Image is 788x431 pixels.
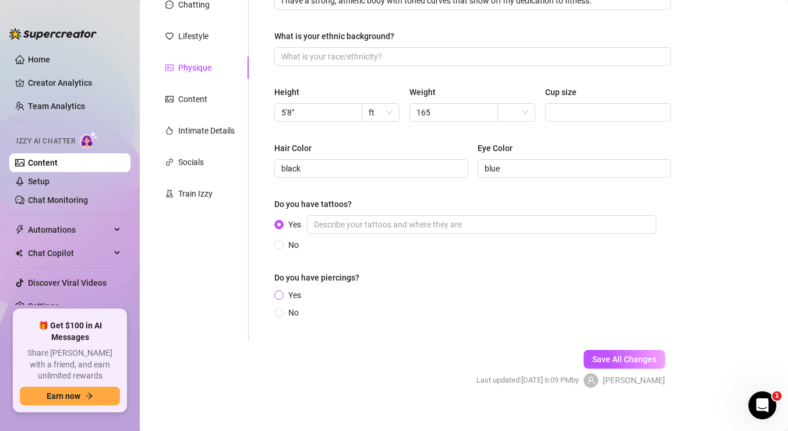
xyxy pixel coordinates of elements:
[409,86,436,99] div: Weight
[307,215,656,234] input: Yes
[281,50,662,63] input: What is your ethnic background?
[772,391,782,401] span: 1
[178,124,235,137] div: Intimate Details
[369,104,393,121] span: ft
[274,198,352,211] div: Do you have tattoos?
[85,392,93,400] span: arrow-right
[165,190,174,198] span: experiment
[165,32,174,40] span: heart
[545,86,577,99] div: Cup size
[28,73,121,92] a: Creator Analytics
[274,86,308,99] label: Height
[476,374,579,386] span: Last updated: [DATE] 6:09 PM by
[15,225,24,234] span: thunderbolt
[178,187,213,200] div: Train Izzy
[478,142,521,155] label: Eye Color
[178,30,209,43] div: Lifestyle
[274,86,299,99] div: Height
[28,101,85,111] a: Team Analytics
[274,271,368,284] label: Do you have piercings?
[587,376,595,384] span: user
[284,306,303,319] span: No
[28,278,107,288] a: Discover Viral Videos
[274,30,394,43] div: What is your ethnic background?
[16,136,75,147] span: Izzy AI Chatter
[165,1,174,9] span: message
[416,106,488,119] input: Weight
[603,374,665,387] span: [PERSON_NAME]
[274,271,359,284] div: Do you have piercings?
[592,355,656,364] span: Save All Changes
[20,348,120,382] span: Share [PERSON_NAME] with a friend, and earn unlimited rewards
[284,289,306,302] span: Yes
[584,350,665,369] button: Save All Changes
[178,156,204,169] div: Socials
[281,106,353,119] input: Height
[274,142,320,155] label: Hair Color
[28,220,111,239] span: Automations
[20,320,120,343] span: 🎁 Get $100 in AI Messages
[165,127,174,135] span: fire
[274,142,312,155] div: Hair Color
[28,302,59,311] a: Settings
[281,162,459,175] input: Hair Color
[284,239,303,251] span: No
[284,215,661,234] span: Yes
[28,158,58,167] a: Content
[165,64,174,72] span: idcard
[80,131,98,148] img: AI Chatter
[478,142,513,155] div: Eye Color
[15,249,23,257] img: Chat Copilot
[748,391,776,419] iframe: Intercom live chat
[178,93,207,106] div: Content
[274,198,360,211] label: Do you have tattoos?
[545,86,585,99] label: Cup size
[274,30,402,43] label: What is your ethnic background?
[552,106,662,119] input: Cup size
[9,28,97,40] img: logo-BBDzfeDw.svg
[409,86,444,99] label: Weight
[165,95,174,103] span: picture
[28,55,50,64] a: Home
[485,162,662,175] input: Eye Color
[28,244,111,262] span: Chat Copilot
[20,387,120,405] button: Earn nowarrow-right
[28,195,88,205] a: Chat Monitoring
[28,177,50,186] a: Setup
[178,61,211,74] div: Physique
[47,391,80,401] span: Earn now
[165,158,174,166] span: link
